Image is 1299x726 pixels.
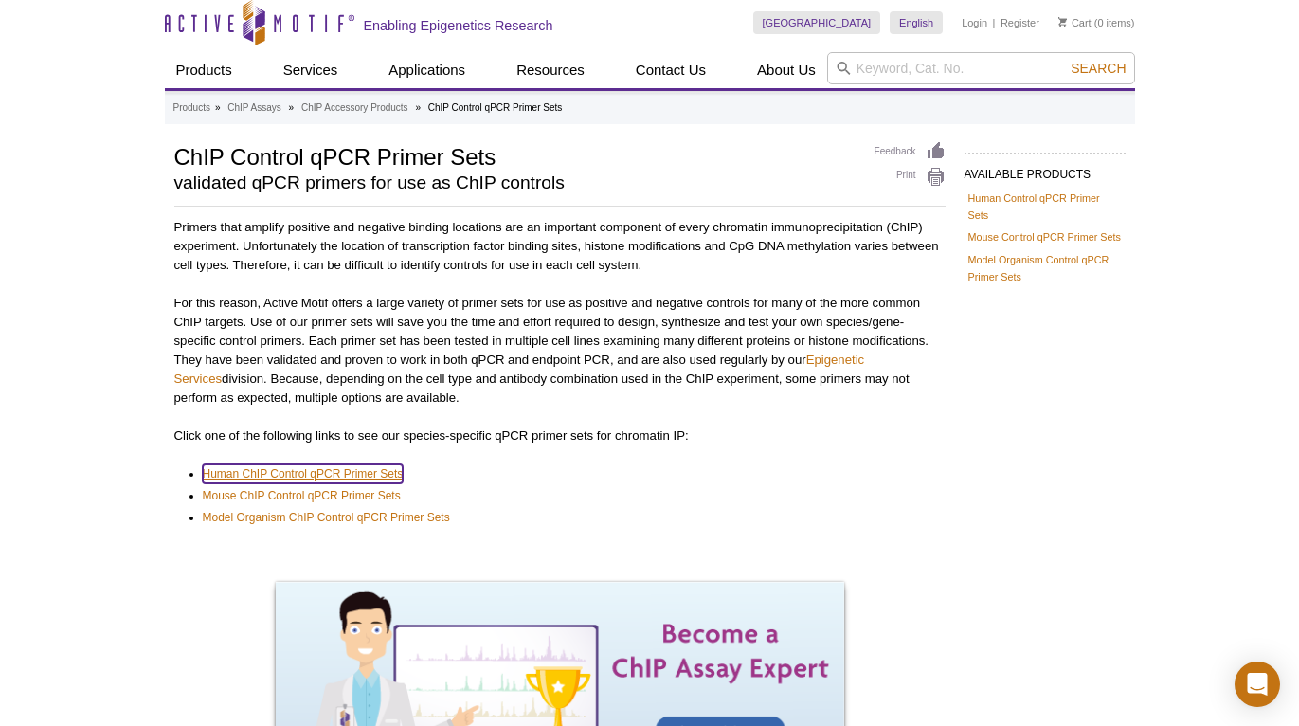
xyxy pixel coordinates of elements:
[364,17,553,34] h2: Enabling Epigenetics Research
[875,167,946,188] a: Print
[965,153,1126,187] h2: AVAILABLE PRODUCTS
[203,508,450,527] a: Model Organism ChIP Control qPCR Primer Sets
[1058,11,1135,34] li: (0 items)
[174,218,946,275] p: Primers that amplify positive and negative binding locations are an important component of every ...
[1001,16,1039,29] a: Register
[1065,60,1131,77] button: Search
[875,141,946,162] a: Feedback
[203,464,404,483] a: Human ChIP Control qPCR Primer Sets
[174,174,856,191] h2: validated qPCR primers for use as ChIP controls
[174,294,946,408] p: For this reason, Active Motif offers a large variety of primer sets for use as positive and negat...
[968,251,1122,285] a: Model Organism Control qPCR Primer Sets
[289,102,295,113] li: »
[1058,16,1092,29] a: Cart
[505,52,596,88] a: Resources
[753,11,881,34] a: [GEOGRAPHIC_DATA]
[377,52,477,88] a: Applications
[624,52,717,88] a: Contact Us
[746,52,827,88] a: About Us
[890,11,943,34] a: English
[173,100,210,117] a: Products
[415,102,421,113] li: »
[1058,17,1067,27] img: Your Cart
[962,16,987,29] a: Login
[993,11,996,34] li: |
[968,190,1122,224] a: Human Control qPCR Primer Sets
[1071,61,1126,76] span: Search
[272,52,350,88] a: Services
[428,102,563,113] li: ChIP Control qPCR Primer Sets
[174,141,856,170] h1: ChIP Control qPCR Primer Sets
[203,486,401,505] a: Mouse ChIP Control qPCR Primer Sets
[227,100,281,117] a: ChIP Assays
[827,52,1135,84] input: Keyword, Cat. No.
[1235,662,1280,707] div: Open Intercom Messenger
[165,52,244,88] a: Products
[301,100,408,117] a: ChIP Accessory Products
[174,427,946,445] p: Click one of the following links to see our species-specific qPCR primer sets for chromatin IP:
[215,102,221,113] li: »
[968,228,1121,245] a: Mouse Control qPCR Primer Sets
